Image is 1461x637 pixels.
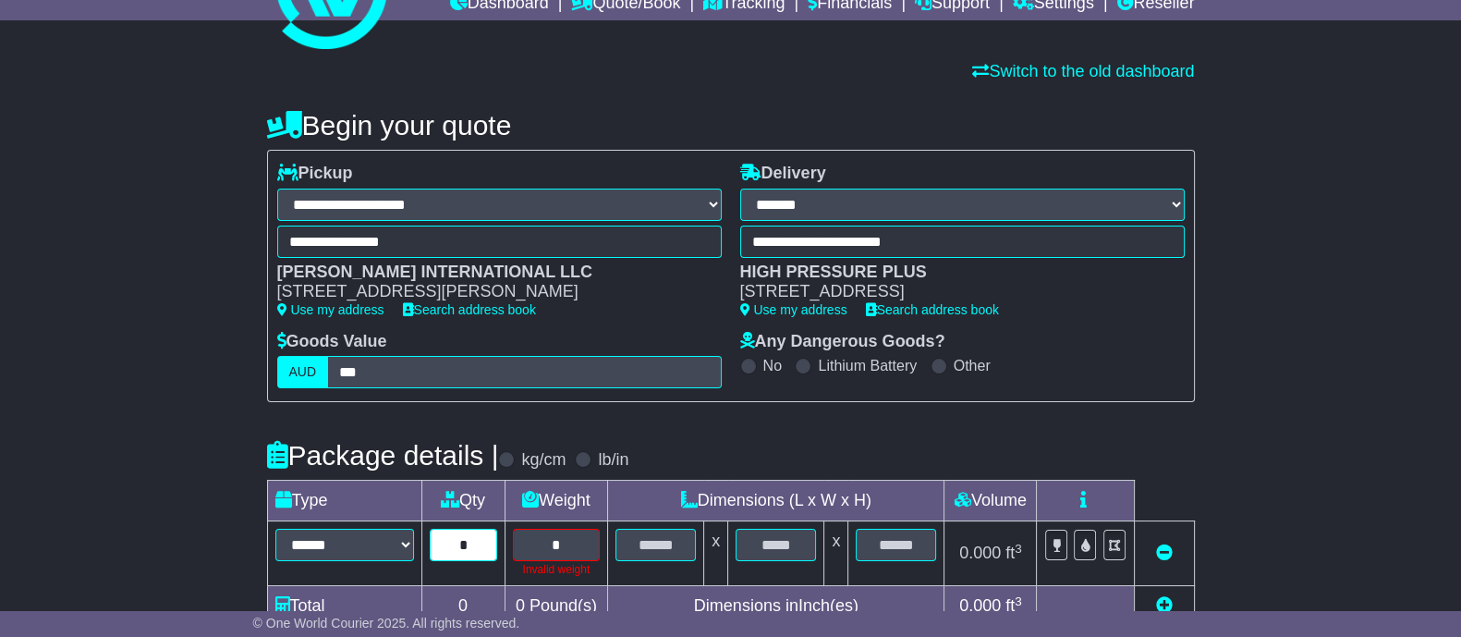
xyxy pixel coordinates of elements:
[818,357,917,374] label: Lithium Battery
[421,586,505,627] td: 0
[267,586,421,627] td: Total
[824,521,848,586] td: x
[954,357,991,374] label: Other
[277,282,703,302] div: [STREET_ADDRESS][PERSON_NAME]
[505,586,608,627] td: Pound(s)
[1005,596,1022,615] span: ft
[267,110,1195,141] h4: Begin your quote
[1156,596,1173,615] a: Add new item
[598,450,628,471] label: lb/in
[959,596,1001,615] span: 0.000
[421,481,505,521] td: Qty
[1015,542,1022,556] sup: 3
[1015,594,1022,608] sup: 3
[403,302,536,317] a: Search address book
[944,481,1037,521] td: Volume
[267,440,499,471] h4: Package details |
[277,263,703,283] div: [PERSON_NAME] INTERNATIONAL LLC
[959,544,1001,562] span: 0.000
[267,481,421,521] td: Type
[277,332,387,352] label: Goods Value
[505,481,608,521] td: Weight
[763,357,782,374] label: No
[704,521,728,586] td: x
[740,282,1166,302] div: [STREET_ADDRESS]
[513,561,601,578] div: Invalid weight
[740,302,847,317] a: Use my address
[740,263,1166,283] div: HIGH PRESSURE PLUS
[253,616,520,631] span: © One World Courier 2025. All rights reserved.
[277,302,384,317] a: Use my address
[866,302,999,317] a: Search address book
[608,481,944,521] td: Dimensions (L x W x H)
[1156,544,1173,562] a: Remove this item
[521,450,566,471] label: kg/cm
[740,164,826,184] label: Delivery
[972,62,1194,80] a: Switch to the old dashboard
[277,356,329,388] label: AUD
[277,164,353,184] label: Pickup
[516,596,525,615] span: 0
[1005,544,1022,562] span: ft
[740,332,945,352] label: Any Dangerous Goods?
[608,586,944,627] td: Dimensions in Inch(es)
